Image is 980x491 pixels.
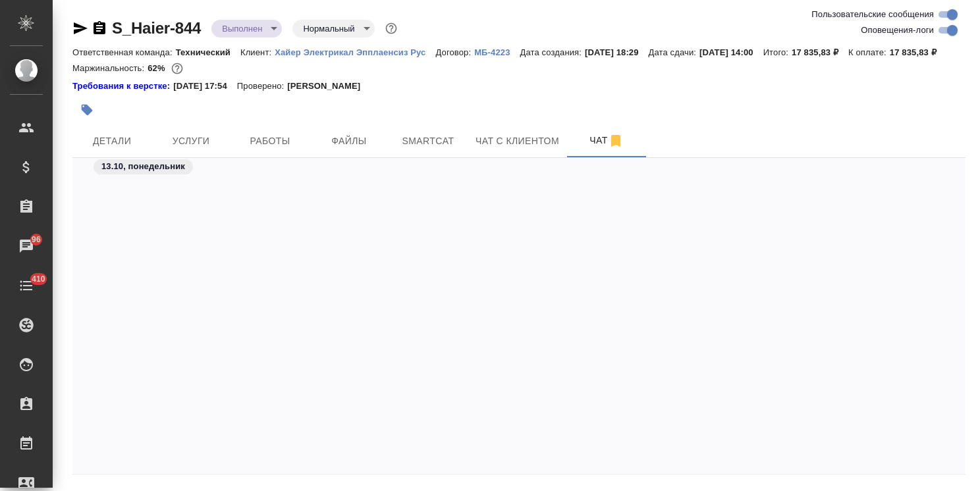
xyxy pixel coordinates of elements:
[72,47,176,57] p: Ответственная команда:
[474,47,520,57] p: МБ-4223
[383,20,400,37] button: Доп статусы указывают на важность/срочность заказа
[24,233,49,246] span: 96
[173,80,237,93] p: [DATE] 17:54
[292,20,374,38] div: Выполнен
[237,80,288,93] p: Проверено:
[763,47,792,57] p: Итого:
[287,80,370,93] p: [PERSON_NAME]
[72,80,173,93] a: Требования к верстке:
[159,133,223,149] span: Услуги
[317,133,381,149] span: Файлы
[72,63,148,73] p: Маржинальность:
[101,160,185,173] p: 13.10, понедельник
[92,20,107,36] button: Скопировать ссылку
[275,46,435,57] a: Хайер Электрикал Эпплаенсиз Рус
[520,47,585,57] p: Дата создания:
[72,20,88,36] button: Скопировать ссылку для ЯМессенджера
[474,46,520,57] a: МБ-4223
[72,95,101,124] button: Добавить тэг
[3,230,49,263] a: 96
[148,63,168,73] p: 62%
[211,20,282,38] div: Выполнен
[396,133,460,149] span: Smartcat
[435,47,474,57] p: Договор:
[890,47,946,57] p: 17 835,83 ₽
[3,269,49,302] a: 410
[608,133,624,149] svg: Отписаться
[792,47,848,57] p: 17 835,83 ₽
[24,272,53,286] span: 410
[80,133,144,149] span: Детали
[575,132,638,149] span: Чат
[72,80,173,93] div: Нажми, чтобы открыть папку с инструкцией
[848,47,890,57] p: К оплате:
[218,23,266,34] button: Выполнен
[275,47,435,57] p: Хайер Электрикал Эпплаенсиз Рус
[649,47,699,57] p: Дата сдачи:
[176,47,240,57] p: Технический
[238,133,302,149] span: Работы
[585,47,649,57] p: [DATE] 18:29
[240,47,275,57] p: Клиент:
[476,133,559,149] span: Чат с клиентом
[811,8,934,21] span: Пользовательские сообщения
[112,19,201,37] a: S_Haier-844
[299,23,358,34] button: Нормальный
[169,60,186,77] button: 5578.75 RUB;
[699,47,763,57] p: [DATE] 14:00
[861,24,934,37] span: Оповещения-логи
